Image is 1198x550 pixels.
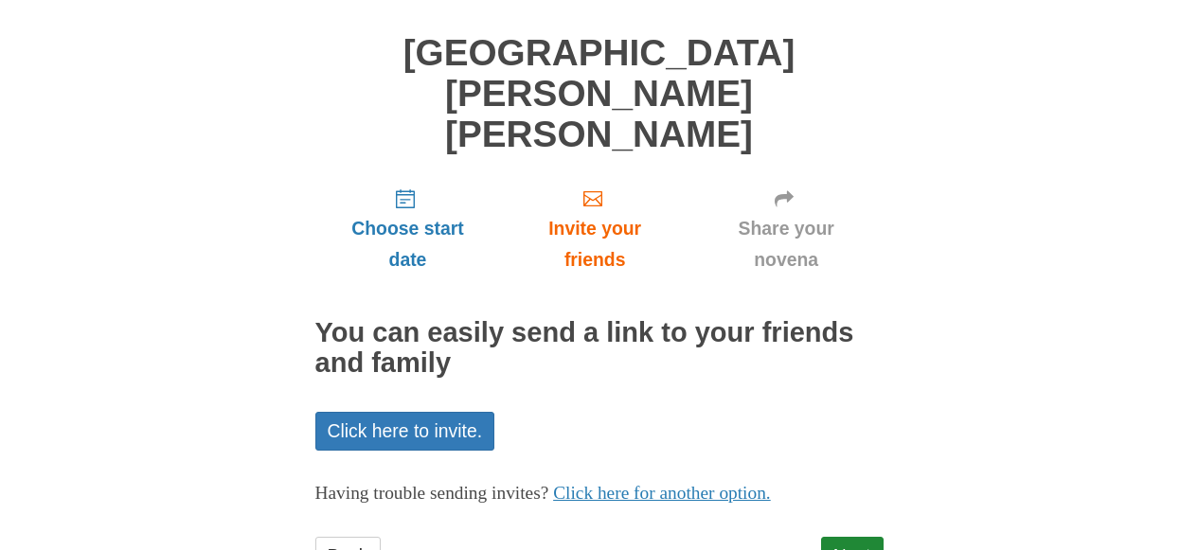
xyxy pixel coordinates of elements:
a: Click here for another option. [553,483,771,503]
span: Share your novena [708,213,865,275]
span: Invite your friends [519,213,670,275]
h1: [GEOGRAPHIC_DATA][PERSON_NAME][PERSON_NAME] [315,33,884,154]
a: Choose start date [315,173,501,286]
h2: You can easily send a link to your friends and family [315,318,884,379]
a: Share your novena [689,173,884,286]
span: Choose start date [334,213,482,275]
a: Invite your friends [500,173,688,286]
span: Having trouble sending invites? [315,483,549,503]
a: Click here to invite. [315,412,495,451]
